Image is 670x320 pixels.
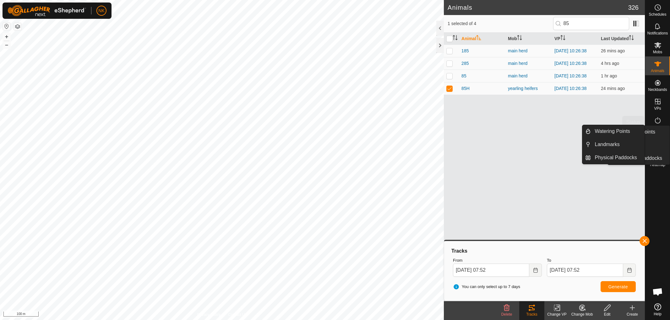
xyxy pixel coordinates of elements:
[459,33,505,45] th: Animal
[645,301,670,318] a: Help
[519,312,544,317] div: Tracks
[582,151,645,164] li: Physical Paddocks
[595,312,620,317] div: Edit
[601,48,625,53] span: 17 Sept 2025, 8:20 am
[553,17,629,30] input: Search (S)
[647,31,668,35] span: Notifications
[547,257,636,264] label: To
[197,312,221,317] a: Privacy Policy
[461,73,466,79] span: 85
[654,312,662,316] span: Help
[228,312,247,317] a: Contact Us
[461,60,469,67] span: 285
[508,60,549,67] div: main herd
[544,312,569,317] div: Change VP
[650,163,665,167] span: Heatmap
[654,107,661,110] span: VPs
[461,85,470,92] span: 85H
[595,154,637,161] span: Physical Paddocks
[554,86,586,91] a: [DATE] 10:26:38
[651,69,664,73] span: Animals
[453,257,542,264] label: From
[453,284,520,290] span: You can only select up to 7 days
[453,36,458,41] p-sorticon: Activate to sort
[552,33,598,45] th: VP
[595,141,620,148] span: Landmarks
[623,264,636,277] button: Choose Date
[582,138,645,151] li: Landmarks
[14,23,21,30] button: Map Layers
[554,48,586,53] a: [DATE] 10:26:38
[629,36,634,41] p-sorticon: Activate to sort
[598,33,645,45] th: Last Updated
[476,36,481,41] p-sorticon: Activate to sort
[450,247,638,255] div: Tracks
[554,61,586,66] a: [DATE] 10:26:38
[591,151,645,164] a: Physical Paddocks
[601,73,617,78] span: 17 Sept 2025, 7:35 am
[648,88,667,92] span: Neckbands
[3,23,10,30] button: Reset Map
[8,5,86,16] img: Gallagher Logo
[591,138,645,151] a: Landmarks
[98,8,104,14] span: NK
[508,73,549,79] div: main herd
[448,4,628,11] h2: Animals
[569,312,595,317] div: Change Mob
[595,128,630,135] span: Watering Points
[505,33,552,45] th: Mob
[601,61,619,66] span: 17 Sept 2025, 4:40 am
[517,36,522,41] p-sorticon: Activate to sort
[649,13,666,16] span: Schedules
[529,264,542,277] button: Choose Date
[554,73,586,78] a: [DATE] 10:26:38
[648,282,667,301] div: Open chat
[508,85,549,92] div: yearling heifers
[3,33,10,40] button: +
[3,41,10,49] button: –
[653,50,662,54] span: Mobs
[560,36,565,41] p-sorticon: Activate to sort
[508,48,549,54] div: main herd
[608,284,628,289] span: Generate
[591,125,645,138] a: Watering Points
[601,281,636,292] button: Generate
[628,3,639,12] span: 326
[461,48,469,54] span: 185
[582,125,645,138] li: Watering Points
[620,312,645,317] div: Create
[601,86,625,91] span: 17 Sept 2025, 8:23 am
[501,312,512,317] span: Delete
[448,20,553,27] span: 1 selected of 4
